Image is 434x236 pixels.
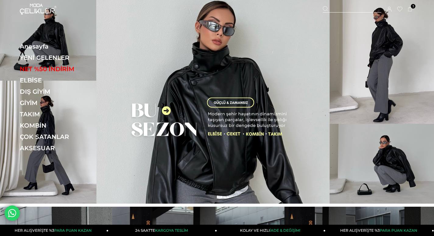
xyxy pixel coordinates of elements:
span: KARGOYA TESLİM [155,228,188,233]
a: TAKIM [20,111,104,118]
span: İADE & DEĞİŞİM! [270,228,300,233]
a: Anasayfa [20,43,104,50]
a: AKSESUAR [20,144,104,152]
a: 24 SAATTEKARGOYA TESLİM [108,225,217,236]
a: DIŞ GİYİM [20,88,104,95]
a: ELBİSE [20,77,104,84]
a: YENİ GELENLER [20,54,104,61]
span: PARA PUAN KAZAN [54,228,92,233]
a: HER ALIŞVERİŞTE %3PARA PUAN KAZAN [326,225,434,236]
span: PARA PUAN KAZAN [380,228,417,233]
a: NET %50 İNDİRİM [20,65,104,73]
a: GİYİM [20,99,104,107]
span: 3 [411,4,415,9]
a: 3 [408,7,412,12]
a: KOLAY VE HIZLIİADE & DEĞİŞİM! [217,225,326,236]
a: KOMBİN [20,122,104,129]
img: logo [20,4,56,15]
a: ÇOK SATANLAR [20,133,104,140]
